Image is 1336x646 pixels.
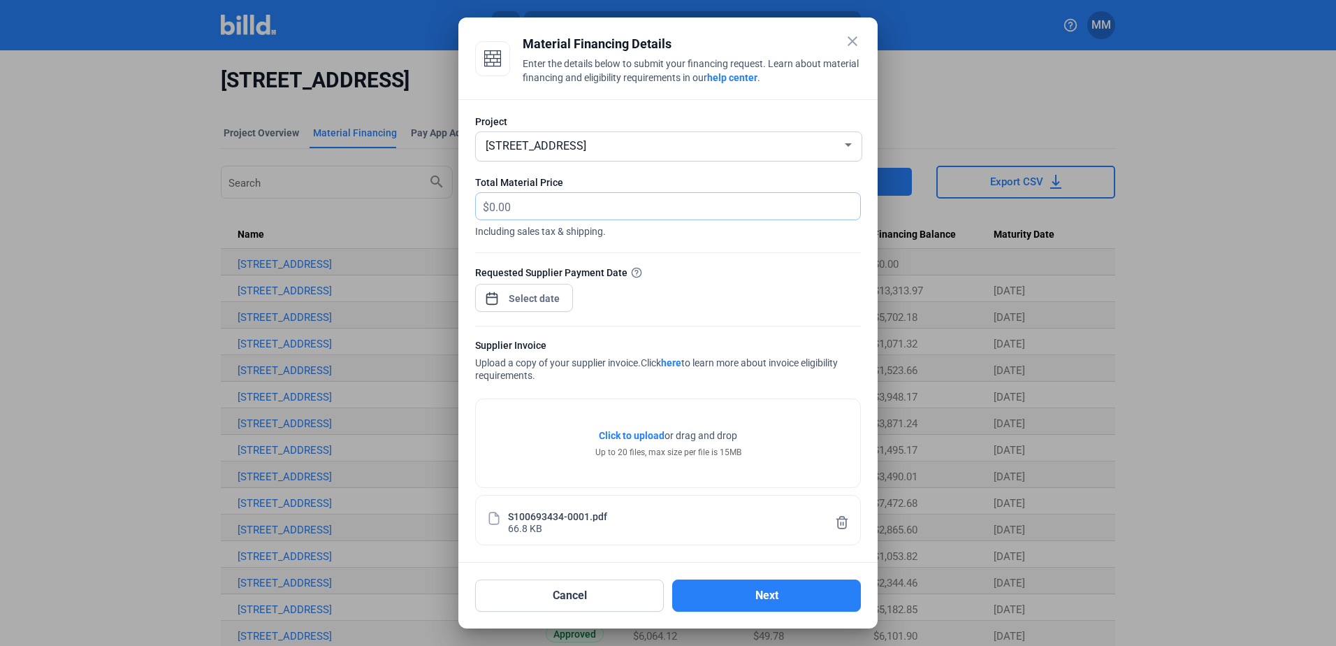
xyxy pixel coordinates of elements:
button: Open calendar [485,285,499,299]
span: Including sales tax & shipping. [475,220,861,238]
div: Supplier Invoice [475,338,861,356]
span: . [757,72,760,83]
span: or drag and drop [665,429,737,443]
div: Upload a copy of your supplier invoice. [475,338,861,385]
a: here [661,357,681,368]
div: S100693434-0001.pdf [508,510,607,522]
input: Select date [504,290,565,307]
span: Click to upload [599,430,665,441]
div: Requested Supplier Payment Date [475,265,861,280]
div: Total Material Price [475,175,861,189]
span: [STREET_ADDRESS] [486,139,586,152]
mat-icon: close [844,33,861,50]
span: Click to learn more about invoice eligibility requirements. [475,357,838,381]
span: $ [476,193,489,216]
div: Material Financing Details [523,34,861,54]
input: 0.00 [489,193,860,220]
button: Next [672,580,861,612]
a: help center [707,72,757,83]
div: Project [475,115,861,129]
div: Enter the details below to submit your financing request. Learn about material financing and elig... [523,57,861,87]
div: Up to 20 files, max size per file is 15MB [595,446,741,459]
button: Cancel [475,580,664,612]
div: 66.8 KB [508,522,542,533]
